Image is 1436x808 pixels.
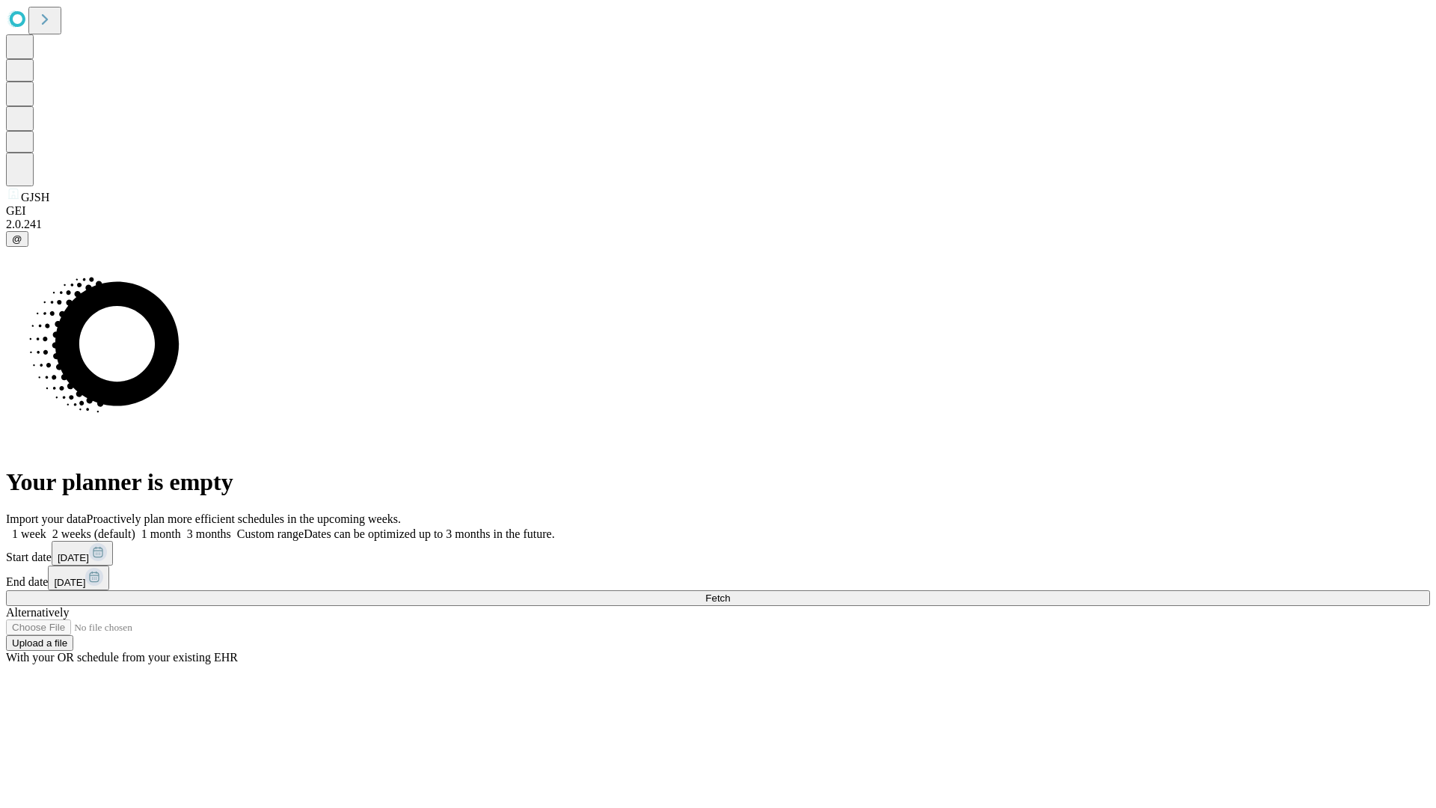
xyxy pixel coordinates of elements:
span: Proactively plan more efficient schedules in the upcoming weeks. [87,512,401,525]
div: End date [6,566,1430,590]
h1: Your planner is empty [6,468,1430,496]
span: [DATE] [58,552,89,563]
span: @ [12,233,22,245]
button: [DATE] [48,566,109,590]
button: @ [6,231,28,247]
span: Fetch [705,593,730,604]
span: GJSH [21,191,49,203]
button: Fetch [6,590,1430,606]
span: Dates can be optimized up to 3 months in the future. [304,527,554,540]
span: Custom range [237,527,304,540]
button: Upload a file [6,635,73,651]
span: 3 months [187,527,231,540]
span: [DATE] [54,577,85,588]
span: 2 weeks (default) [52,527,135,540]
span: With your OR schedule from your existing EHR [6,651,238,664]
button: [DATE] [52,541,113,566]
div: Start date [6,541,1430,566]
span: 1 week [12,527,46,540]
div: GEI [6,204,1430,218]
span: Alternatively [6,606,69,619]
span: 1 month [141,527,181,540]
div: 2.0.241 [6,218,1430,231]
span: Import your data [6,512,87,525]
